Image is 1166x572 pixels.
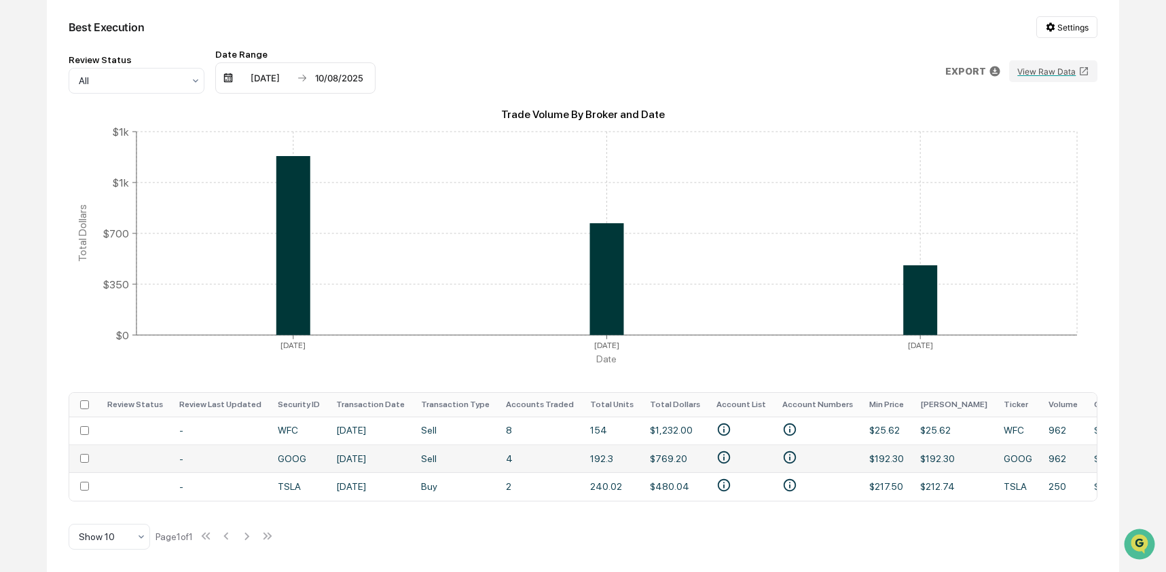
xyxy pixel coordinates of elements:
[1009,60,1097,82] button: View Raw Data
[1123,527,1159,564] iframe: Open customer support
[270,472,328,500] td: TSLA
[96,229,164,240] a: Powered byPylon
[782,478,797,493] svg: • 003098234
[582,417,642,444] td: 154
[596,354,617,364] tspan: Date
[280,341,306,350] tspan: [DATE]
[861,417,912,444] td: $25.62
[1036,16,1097,38] button: Settings
[328,393,413,417] th: Transaction Date
[14,104,38,128] img: 1746055101610-c473b297-6a78-478c-a979-82029cc54cd1
[1086,444,1137,472] td: $192.30
[594,341,619,350] tspan: [DATE]
[908,341,933,350] tspan: [DATE]
[171,472,270,500] td: -
[642,444,708,472] td: $769.20
[215,49,376,60] div: Date Range
[135,230,164,240] span: Pylon
[8,166,93,190] a: 🖐️Preclearance
[642,393,708,417] th: Total Dollars
[1086,393,1137,417] th: Open
[115,328,129,341] tspan: $0
[99,393,171,417] th: Review Status
[716,422,731,437] svg: • T. K. Knowles CHARLES SCHWAB
[708,393,774,417] th: Account List
[171,417,270,444] td: -
[1040,417,1086,444] td: 962
[98,172,109,183] div: 🗄️
[996,393,1040,417] th: Ticker
[93,166,174,190] a: 🗄️Attestations
[1040,472,1086,500] td: 250
[413,417,498,444] td: Sell
[716,478,731,493] svg: • T. K. Knowles CHARLES SCHWAB
[642,417,708,444] td: $1,232.00
[171,444,270,472] td: -
[413,393,498,417] th: Transaction Type
[498,444,582,472] td: 4
[103,278,129,290] tspan: $350
[112,171,168,185] span: Attestations
[912,417,996,444] td: $25.62
[498,472,582,500] td: 2
[501,108,665,121] text: Trade Volume By Broker and Date
[297,73,308,83] img: arrow right
[912,444,996,472] td: $192.30
[310,73,368,83] div: 10/08/2025
[413,444,498,472] td: Sell
[231,108,247,124] button: Start new chat
[1086,417,1137,444] td: $25.55
[112,125,129,138] tspan: $1k
[223,73,234,83] img: calendar
[328,472,413,500] td: [DATE]
[27,171,88,185] span: Preclearance
[782,422,797,437] svg: • 003098234
[1086,472,1137,500] td: $210.67
[69,20,145,34] div: Best Execution
[912,472,996,500] td: $212.74
[912,393,996,417] th: [PERSON_NAME]
[1040,444,1086,472] td: 962
[582,444,642,472] td: 192.3
[46,104,223,117] div: Start new chat
[270,417,328,444] td: WFC
[171,393,270,417] th: Review Last Updated
[112,176,129,189] tspan: $1k
[14,172,24,183] div: 🖐️
[14,28,247,50] p: How can we help?
[861,393,912,417] th: Min Price
[69,54,204,65] div: Review Status
[1040,393,1086,417] th: Volume
[498,393,582,417] th: Accounts Traded
[46,117,172,128] div: We're available if you need us!
[413,472,498,500] td: Buy
[498,417,582,444] td: 8
[270,444,328,472] td: GOOG
[861,472,912,500] td: $217.50
[14,198,24,209] div: 🔎
[8,191,91,216] a: 🔎Data Lookup
[642,472,708,500] td: $480.04
[75,204,88,262] tspan: Total Dollars
[996,444,1040,472] td: GOOG
[945,66,986,77] p: EXPORT
[582,472,642,500] td: 240.02
[156,531,193,542] div: Page 1 of 1
[27,197,86,210] span: Data Lookup
[103,227,129,240] tspan: $700
[996,472,1040,500] td: TSLA
[716,450,731,465] svg: • T. K. Knowles CHARLES SCHWAB
[996,417,1040,444] td: WFC
[270,393,328,417] th: Security ID
[861,444,912,472] td: $192.30
[236,73,294,83] div: [DATE]
[782,450,797,465] svg: • 003098234
[328,417,413,444] td: [DATE]
[328,444,413,472] td: [DATE]
[774,393,861,417] th: Account Numbers
[582,393,642,417] th: Total Units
